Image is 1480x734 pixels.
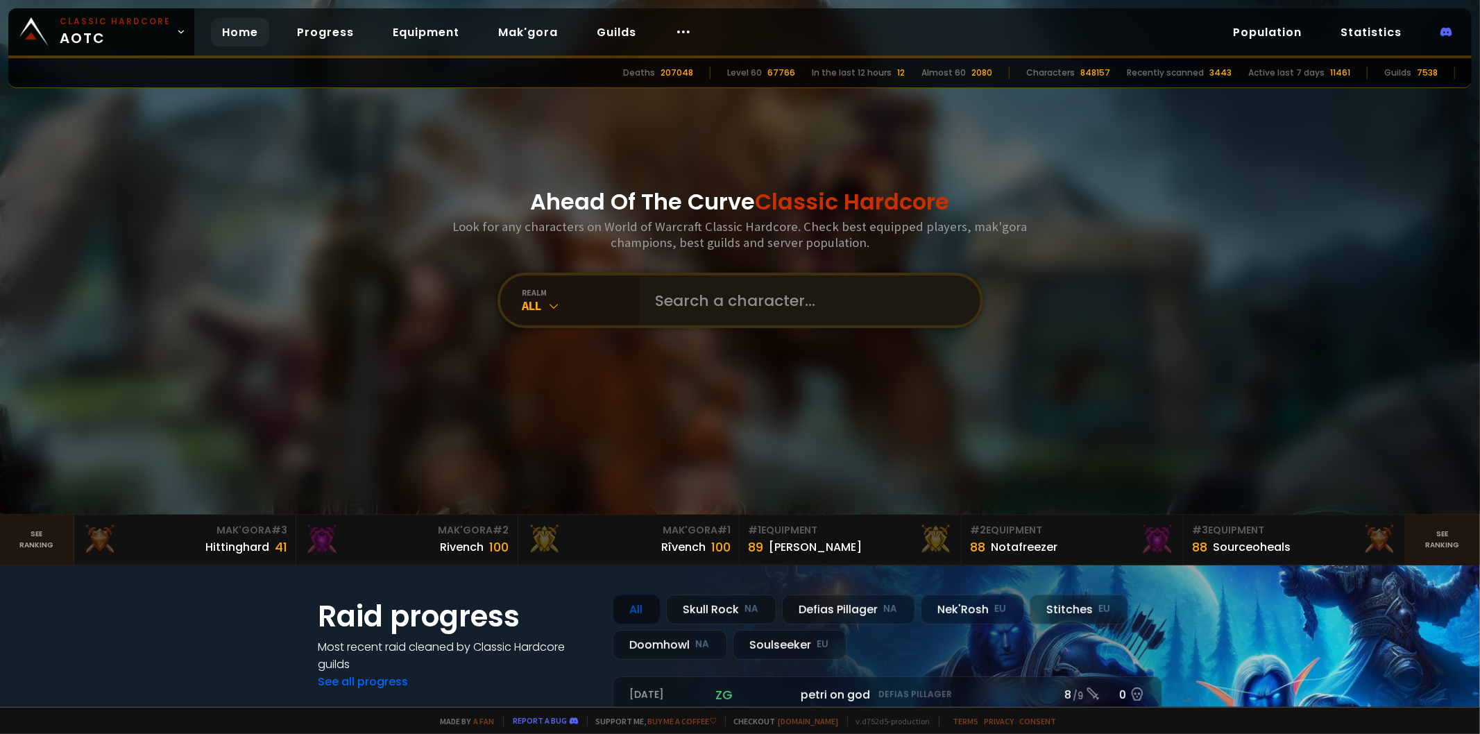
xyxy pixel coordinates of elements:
a: Consent [1020,716,1057,726]
div: Skull Rock [666,595,776,624]
a: Statistics [1329,18,1413,46]
div: Guilds [1384,67,1411,79]
span: # 2 [493,523,509,537]
span: # 1 [717,523,731,537]
div: Characters [1026,67,1075,79]
a: Mak'Gora#2Rivench100 [296,515,518,565]
a: a fan [474,716,495,726]
div: 100 [490,538,509,556]
h4: Most recent raid cleaned by Classic Hardcore guilds [318,638,596,673]
div: Active last 7 days [1248,67,1325,79]
div: Mak'Gora [527,523,731,538]
input: Search a character... [647,275,964,325]
div: Equipment [1192,523,1397,538]
a: Report a bug [513,715,568,726]
small: NA [696,638,710,651]
div: Equipment [748,523,953,538]
div: Doomhowl [613,630,727,660]
small: EU [995,602,1007,616]
div: Recently scanned [1127,67,1204,79]
div: Defias Pillager [782,595,915,624]
div: 7538 [1417,67,1438,79]
div: 3443 [1209,67,1232,79]
a: Classic HardcoreAOTC [8,8,194,56]
div: Sourceoheals [1213,538,1291,556]
a: Terms [953,716,979,726]
div: 67766 [767,67,795,79]
span: # 2 [970,523,986,537]
span: Checkout [725,716,839,726]
a: #1Equipment89[PERSON_NAME] [740,515,962,565]
a: Buy me a coffee [648,716,717,726]
div: 2080 [971,67,992,79]
div: Nek'Rosh [921,595,1024,624]
div: 88 [1192,538,1207,556]
small: NA [884,602,898,616]
a: [DOMAIN_NAME] [779,716,839,726]
small: EU [1099,602,1111,616]
div: realm [522,287,639,298]
div: Mak'Gora [305,523,509,538]
div: 11461 [1330,67,1350,79]
div: 100 [711,538,731,556]
span: # 1 [748,523,761,537]
a: Mak'Gora#3Hittinghard41 [74,515,296,565]
a: [DATE]zgpetri on godDefias Pillager8 /90 [613,676,1162,713]
div: Almost 60 [921,67,966,79]
div: Hittinghard [205,538,269,556]
a: See all progress [318,674,409,690]
span: # 3 [1192,523,1208,537]
h1: Raid progress [318,595,596,638]
span: Support me, [587,716,717,726]
div: 88 [970,538,985,556]
a: Progress [286,18,365,46]
span: Made by [432,716,495,726]
a: Privacy [985,716,1014,726]
span: Classic Hardcore [756,186,950,217]
h1: Ahead Of The Curve [531,185,950,219]
a: Mak'gora [487,18,569,46]
span: v. d752d5 - production [847,716,930,726]
div: 12 [897,67,905,79]
div: Mak'Gora [83,523,287,538]
div: Soulseeker [733,630,847,660]
div: 89 [748,538,763,556]
a: #3Equipment88Sourceoheals [1184,515,1406,565]
div: In the last 12 hours [812,67,892,79]
a: Equipment [382,18,470,46]
small: EU [817,638,829,651]
div: 848157 [1080,67,1110,79]
a: Population [1222,18,1313,46]
div: Rîvench [661,538,706,556]
div: 41 [275,538,287,556]
div: Level 60 [727,67,762,79]
span: AOTC [60,15,171,49]
a: #2Equipment88Notafreezer [962,515,1184,565]
a: Seeranking [1406,515,1480,565]
div: [PERSON_NAME] [769,538,862,556]
h3: Look for any characters on World of Warcraft Classic Hardcore. Check best equipped players, mak'g... [448,219,1033,250]
div: Stitches [1030,595,1128,624]
small: NA [745,602,759,616]
small: Classic Hardcore [60,15,171,28]
a: Mak'Gora#1Rîvench100 [518,515,740,565]
a: Guilds [586,18,647,46]
div: All [613,595,661,624]
a: Home [211,18,269,46]
div: Rivench [441,538,484,556]
div: 207048 [661,67,693,79]
div: Equipment [970,523,1175,538]
div: Notafreezer [991,538,1057,556]
div: Deaths [623,67,655,79]
div: All [522,298,639,314]
span: # 3 [271,523,287,537]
